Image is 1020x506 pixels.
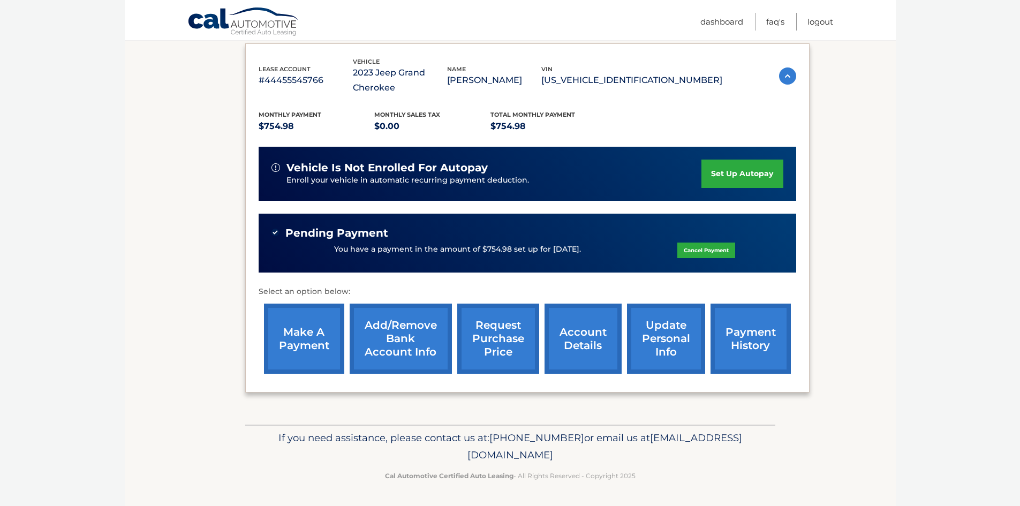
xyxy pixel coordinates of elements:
[271,229,279,236] img: check-green.svg
[286,161,488,175] span: vehicle is not enrolled for autopay
[447,73,541,88] p: [PERSON_NAME]
[677,243,735,258] a: Cancel Payment
[701,160,783,188] a: set up autopay
[385,472,513,480] strong: Cal Automotive Certified Auto Leasing
[259,73,353,88] p: #44455545766
[545,304,622,374] a: account details
[490,119,607,134] p: $754.98
[259,111,321,118] span: Monthly Payment
[489,432,584,444] span: [PHONE_NUMBER]
[334,244,581,255] p: You have a payment in the amount of $754.98 set up for [DATE].
[447,65,466,73] span: name
[286,175,702,186] p: Enroll your vehicle in automatic recurring payment deduction.
[350,304,452,374] a: Add/Remove bank account info
[353,58,380,65] span: vehicle
[259,285,796,298] p: Select an option below:
[541,65,553,73] span: vin
[627,304,705,374] a: update personal info
[541,73,722,88] p: [US_VEHICLE_IDENTIFICATION_NUMBER]
[700,13,743,31] a: Dashboard
[259,119,375,134] p: $754.98
[264,304,344,374] a: make a payment
[766,13,784,31] a: FAQ's
[807,13,833,31] a: Logout
[457,304,539,374] a: request purchase price
[490,111,575,118] span: Total Monthly Payment
[187,7,300,38] a: Cal Automotive
[467,432,742,461] span: [EMAIL_ADDRESS][DOMAIN_NAME]
[259,65,311,73] span: lease account
[374,119,490,134] p: $0.00
[285,226,388,240] span: Pending Payment
[252,429,768,464] p: If you need assistance, please contact us at: or email us at
[353,65,447,95] p: 2023 Jeep Grand Cherokee
[711,304,791,374] a: payment history
[252,470,768,481] p: - All Rights Reserved - Copyright 2025
[374,111,440,118] span: Monthly sales Tax
[779,67,796,85] img: accordion-active.svg
[271,163,280,172] img: alert-white.svg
